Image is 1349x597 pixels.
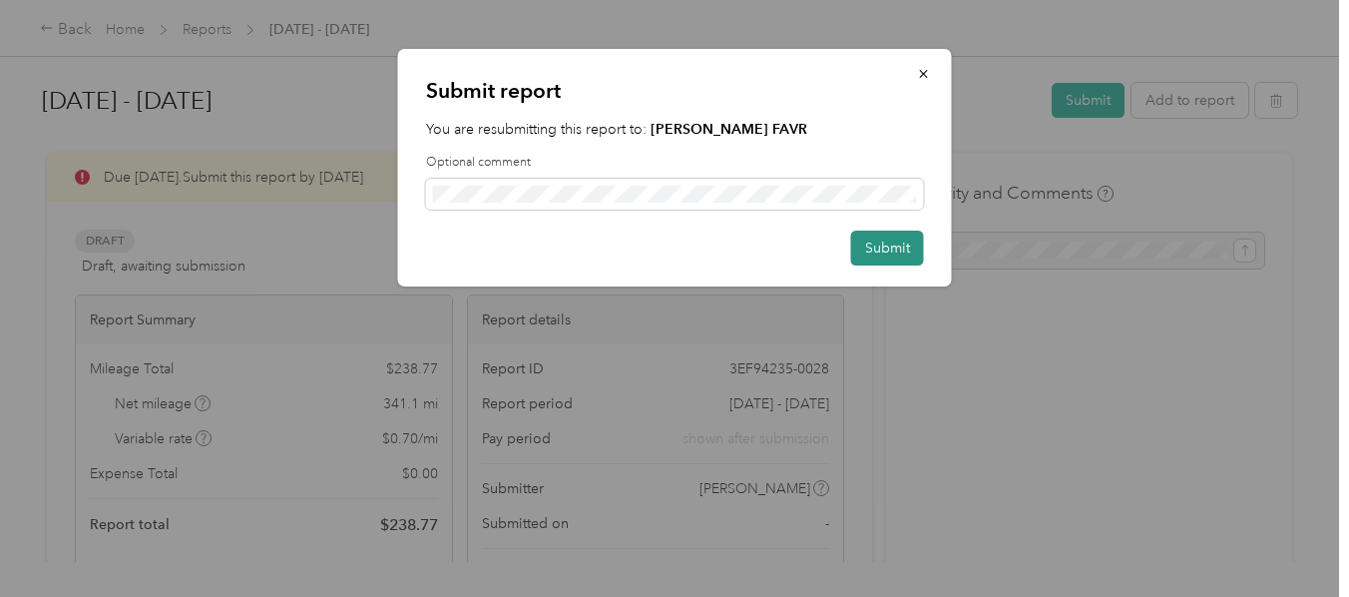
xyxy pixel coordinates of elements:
button: Submit [851,231,924,266]
iframe: Everlance-gr Chat Button Frame [1237,485,1349,597]
p: Submit report [426,77,924,105]
label: Optional comment [426,154,924,172]
strong: [PERSON_NAME] FAVR [651,121,807,138]
p: You are resubmitting this report to: [426,119,924,140]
